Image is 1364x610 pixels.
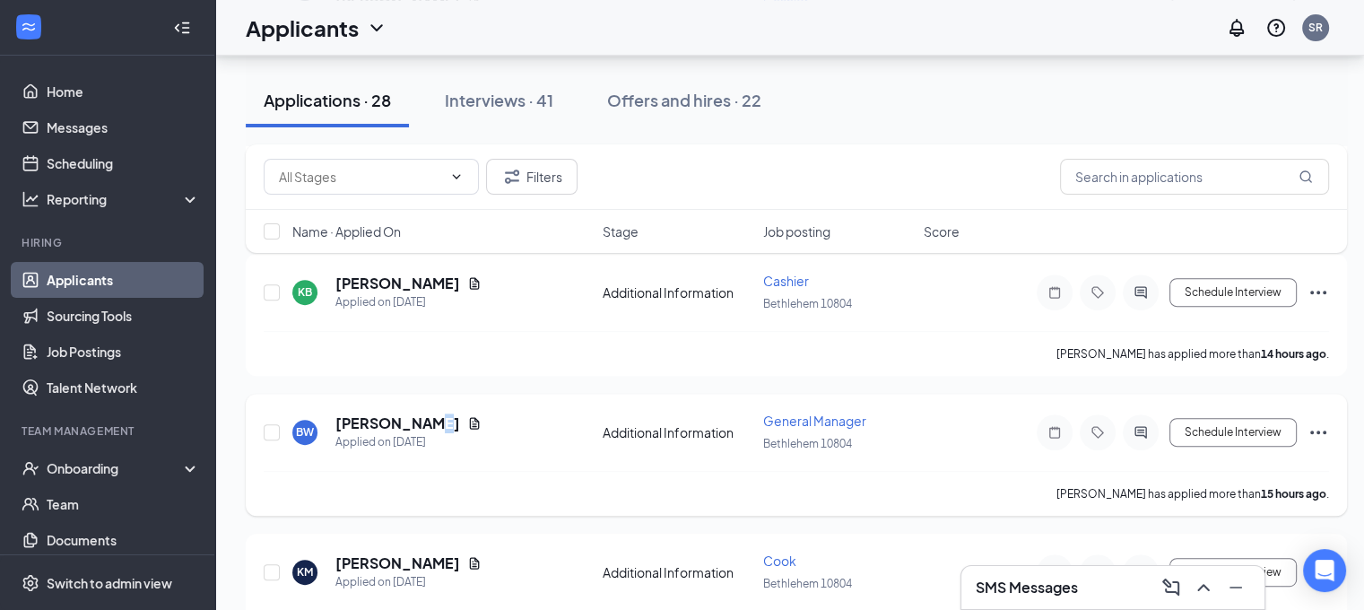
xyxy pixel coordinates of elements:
svg: WorkstreamLogo [20,18,38,36]
svg: ChevronDown [449,170,464,184]
span: Cashier [763,273,809,289]
svg: ChevronDown [366,17,387,39]
svg: Tag [1087,425,1108,440]
div: Additional Information [603,563,752,581]
span: Score [924,222,960,240]
div: Team Management [22,423,196,439]
svg: UserCheck [22,459,39,477]
a: Job Postings [47,334,200,370]
div: Interviews · 41 [445,89,553,111]
div: Offers and hires · 22 [607,89,761,111]
svg: Document [467,416,482,431]
div: SR [1308,20,1323,35]
a: Talent Network [47,370,200,405]
h5: [PERSON_NAME] [335,274,460,293]
b: 14 hours ago [1261,347,1326,361]
div: Additional Information [603,283,752,301]
div: KM [297,564,313,579]
svg: Note [1044,425,1065,440]
svg: ActiveChat [1130,425,1151,440]
svg: ComposeMessage [1160,577,1182,598]
h3: SMS Messages [976,578,1078,597]
a: Applicants [47,262,200,298]
input: Search in applications [1060,159,1329,195]
svg: Document [467,276,482,291]
div: Reporting [47,190,201,208]
p: [PERSON_NAME] has applied more than . [1056,486,1329,501]
button: ChevronUp [1189,573,1218,602]
button: Minimize [1221,573,1250,602]
span: Stage [603,222,639,240]
svg: Note [1044,285,1065,300]
span: Name · Applied On [292,222,401,240]
svg: Ellipses [1308,282,1329,303]
b: 15 hours ago [1261,487,1326,501]
svg: Ellipses [1308,422,1329,443]
div: Applied on [DATE] [335,433,482,451]
svg: Settings [22,574,39,592]
span: Bethlehem 10804 [763,437,852,450]
div: Applications · 28 [264,89,391,111]
span: Bethlehem 10804 [763,297,852,310]
a: Messages [47,109,200,145]
svg: Collapse [173,19,191,37]
button: ComposeMessage [1157,573,1186,602]
div: Hiring [22,235,196,250]
svg: Tag [1087,285,1108,300]
svg: Document [467,556,482,571]
div: Applied on [DATE] [335,573,482,591]
a: Home [47,74,200,109]
input: All Stages [279,167,442,187]
svg: ActiveChat [1130,285,1151,300]
button: Schedule Interview [1169,418,1297,447]
button: Schedule Interview [1169,558,1297,587]
div: Applied on [DATE] [335,293,482,311]
div: Open Intercom Messenger [1303,549,1346,592]
div: Onboarding [47,459,185,477]
div: Switch to admin view [47,574,172,592]
svg: Notifications [1226,17,1247,39]
button: Schedule Interview [1169,278,1297,307]
svg: Analysis [22,190,39,208]
a: Scheduling [47,145,200,181]
svg: Filter [501,166,523,187]
svg: ChevronUp [1193,577,1214,598]
a: Sourcing Tools [47,298,200,334]
span: General Manager [763,413,866,429]
span: Job posting [763,222,830,240]
button: Filter Filters [486,159,578,195]
span: Cook [763,553,796,569]
h1: Applicants [246,13,359,43]
svg: MagnifyingGlass [1299,170,1313,184]
span: Bethlehem 10804 [763,577,852,590]
svg: QuestionInfo [1265,17,1287,39]
p: [PERSON_NAME] has applied more than . [1056,346,1329,362]
div: KB [298,284,312,300]
div: Additional Information [603,423,752,441]
h5: [PERSON_NAME] [335,553,460,573]
a: Documents [47,522,200,558]
svg: Minimize [1225,577,1247,598]
div: BW [296,424,314,440]
a: Team [47,486,200,522]
h5: [PERSON_NAME] [335,414,460,433]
